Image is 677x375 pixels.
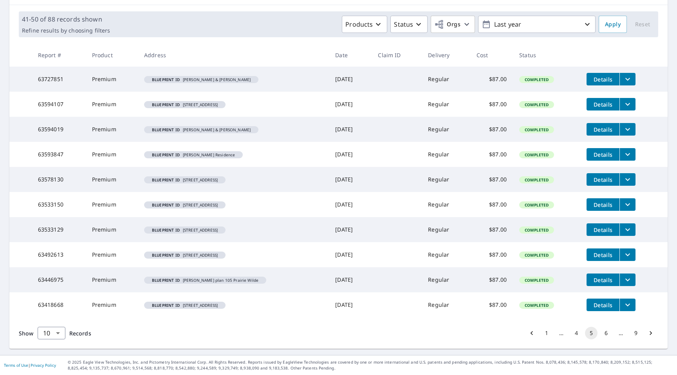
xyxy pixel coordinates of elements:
[591,201,615,208] span: Details
[329,167,372,192] td: [DATE]
[520,102,553,107] span: Completed
[645,327,657,339] button: Go to next page
[434,20,460,29] span: Orgs
[32,292,86,317] td: 63418668
[152,228,180,232] em: Blueprint ID
[86,117,138,142] td: Premium
[152,153,180,157] em: Blueprint ID
[38,322,65,344] div: 10
[470,67,513,92] td: $87.00
[587,98,619,111] button: detailsBtn-63594107
[520,227,553,233] span: Completed
[591,151,615,158] span: Details
[605,20,621,29] span: Apply
[520,152,553,158] span: Completed
[619,198,635,211] button: filesDropdownBtn-63533150
[520,303,553,308] span: Completed
[22,27,110,34] p: Refine results by choosing filters
[329,267,372,292] td: [DATE]
[32,92,86,117] td: 63594107
[591,126,615,133] span: Details
[591,226,615,234] span: Details
[38,327,65,339] div: Show 10 records
[68,359,673,371] p: © 2025 Eagle View Technologies, Inc. and Pictometry International Corp. All Rights Reserved. Repo...
[147,153,240,157] span: [PERSON_NAME] Residence
[390,16,428,33] button: Status
[422,117,470,142] td: Regular
[329,292,372,317] td: [DATE]
[591,251,615,259] span: Details
[422,267,470,292] td: Regular
[147,78,255,82] span: [PERSON_NAME] & [PERSON_NAME]
[86,217,138,242] td: Premium
[470,267,513,292] td: $87.00
[329,217,372,242] td: [DATE]
[147,128,255,132] span: [PERSON_NAME] & [PERSON_NAME]
[591,101,615,108] span: Details
[32,192,86,217] td: 63533150
[86,92,138,117] td: Premium
[147,228,222,232] span: [STREET_ADDRESS]
[86,292,138,317] td: Premium
[587,123,619,136] button: detailsBtn-63594019
[619,299,635,311] button: filesDropdownBtn-63418668
[32,242,86,267] td: 63492613
[147,278,263,282] span: [PERSON_NAME] plan 105 Prairie Wilde
[32,67,86,92] td: 63727851
[520,77,553,82] span: Completed
[32,267,86,292] td: 63446975
[619,98,635,111] button: filesDropdownBtn-63594107
[152,178,180,182] em: Blueprint ID
[86,267,138,292] td: Premium
[431,16,475,33] button: Orgs
[86,242,138,267] td: Premium
[619,173,635,186] button: filesDropdownBtn-63578130
[329,92,372,117] td: [DATE]
[32,217,86,242] td: 63533129
[422,167,470,192] td: Regular
[147,203,222,207] span: [STREET_ADDRESS]
[520,277,553,283] span: Completed
[345,20,373,29] p: Products
[470,292,513,317] td: $87.00
[31,362,56,368] a: Privacy Policy
[422,242,470,267] td: Regular
[32,142,86,167] td: 63593847
[587,274,619,286] button: detailsBtn-63446975
[619,223,635,236] button: filesDropdownBtn-63533129
[147,103,222,107] span: [STREET_ADDRESS]
[470,217,513,242] td: $87.00
[491,18,583,31] p: Last year
[587,248,619,261] button: detailsBtn-63492613
[585,327,598,339] button: page 5
[587,299,619,311] button: detailsBtn-63418668
[520,252,553,258] span: Completed
[394,20,413,29] p: Status
[619,73,635,85] button: filesDropdownBtn-63727851
[147,253,222,257] span: [STREET_ADDRESS]
[32,117,86,142] td: 63594019
[152,303,180,307] em: Blueprint ID
[470,142,513,167] td: $87.00
[422,142,470,167] td: Regular
[587,148,619,161] button: detailsBtn-63593847
[19,330,34,337] span: Show
[329,117,372,142] td: [DATE]
[422,192,470,217] td: Regular
[513,43,580,67] th: Status
[86,192,138,217] td: Premium
[524,327,658,339] nav: pagination navigation
[591,276,615,284] span: Details
[329,67,372,92] td: [DATE]
[570,327,583,339] button: Go to page 4
[152,203,180,207] em: Blueprint ID
[591,176,615,183] span: Details
[422,292,470,317] td: Regular
[86,43,138,67] th: Product
[555,329,568,337] div: …
[470,117,513,142] td: $87.00
[591,76,615,83] span: Details
[329,192,372,217] td: [DATE]
[619,148,635,161] button: filesDropdownBtn-63593847
[152,103,180,107] em: Blueprint ID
